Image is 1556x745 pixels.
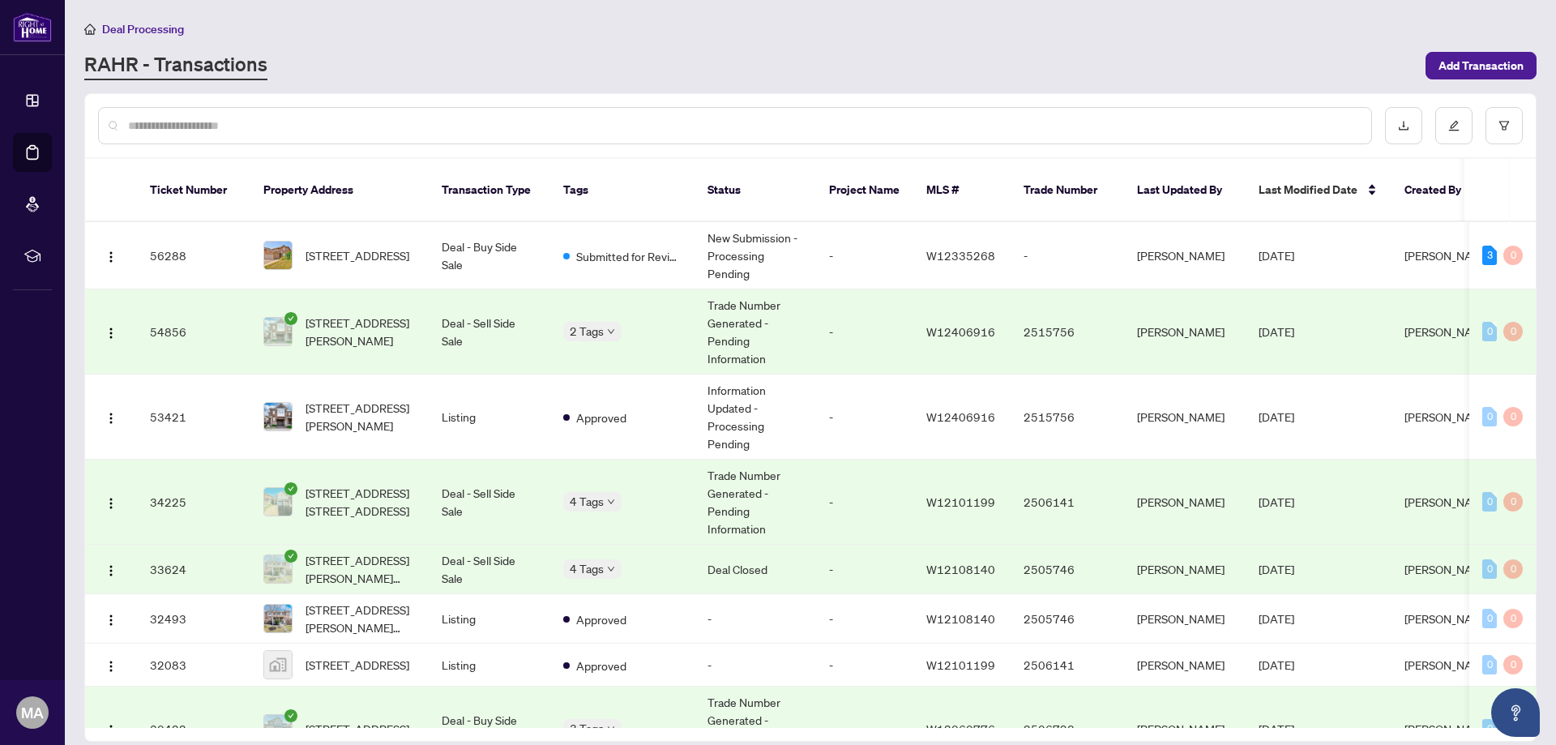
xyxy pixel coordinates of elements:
[1011,460,1124,545] td: 2506141
[1246,159,1391,222] th: Last Modified Date
[306,314,416,349] span: [STREET_ADDRESS][PERSON_NAME]
[695,159,816,222] th: Status
[1124,594,1246,644] td: [PERSON_NAME]
[1498,120,1510,131] span: filter
[926,721,995,736] span: W12060776
[695,644,816,687] td: -
[816,375,913,460] td: -
[98,242,124,268] button: Logo
[264,403,292,430] img: thumbnail-img
[284,312,297,325] span: check-circle
[1503,559,1523,579] div: 0
[1259,324,1294,339] span: [DATE]
[137,375,250,460] td: 53421
[98,489,124,515] button: Logo
[1482,719,1497,739] div: 0
[306,720,409,738] span: [STREET_ADDRESS]
[913,159,1011,222] th: MLS #
[1124,159,1246,222] th: Last Updated By
[98,652,124,678] button: Logo
[105,724,118,737] img: Logo
[429,375,550,460] td: Listing
[1438,53,1524,79] span: Add Transaction
[1404,611,1492,626] span: [PERSON_NAME]
[1385,107,1422,144] button: download
[1391,159,1489,222] th: Created By
[816,545,913,594] td: -
[264,488,292,516] img: thumbnail-img
[84,24,96,35] span: home
[98,404,124,430] button: Logo
[1404,409,1492,424] span: [PERSON_NAME]
[137,594,250,644] td: 32493
[84,51,267,80] a: RAHR - Transactions
[284,550,297,563] span: check-circle
[576,409,626,426] span: Approved
[1404,657,1492,672] span: [PERSON_NAME]
[576,610,626,628] span: Approved
[926,324,995,339] span: W12406916
[570,492,604,511] span: 4 Tags
[429,594,550,644] td: Listing
[21,701,44,724] span: MA
[607,725,615,733] span: down
[695,594,816,644] td: -
[816,594,913,644] td: -
[570,559,604,578] span: 4 Tags
[1482,609,1497,628] div: 0
[250,159,429,222] th: Property Address
[13,12,52,42] img: logo
[98,716,124,742] button: Logo
[306,551,416,587] span: [STREET_ADDRESS][PERSON_NAME][PERSON_NAME]
[429,460,550,545] td: Deal - Sell Side Sale
[1011,375,1124,460] td: 2515756
[1259,495,1294,509] span: [DATE]
[1404,721,1492,736] span: [PERSON_NAME]
[1011,644,1124,687] td: 2506141
[1485,107,1523,144] button: filter
[105,660,118,673] img: Logo
[1011,159,1124,222] th: Trade Number
[98,319,124,345] button: Logo
[102,22,184,36] span: Deal Processing
[1482,559,1497,579] div: 0
[1259,562,1294,576] span: [DATE]
[105,614,118,627] img: Logo
[1503,407,1523,426] div: 0
[137,159,250,222] th: Ticket Number
[1124,644,1246,687] td: [PERSON_NAME]
[1259,248,1294,263] span: [DATE]
[264,242,292,269] img: thumbnail-img
[816,644,913,687] td: -
[137,460,250,545] td: 34225
[926,248,995,263] span: W12335268
[1503,322,1523,341] div: 0
[695,375,816,460] td: Information Updated - Processing Pending
[1503,609,1523,628] div: 0
[264,651,292,679] img: thumbnail-img
[429,289,550,375] td: Deal - Sell Side Sale
[695,222,816,289] td: New Submission - Processing Pending
[105,327,118,340] img: Logo
[264,605,292,632] img: thumbnail-img
[1259,611,1294,626] span: [DATE]
[926,562,995,576] span: W12108140
[306,484,416,520] span: [STREET_ADDRESS] [STREET_ADDRESS]
[926,657,995,672] span: W12101199
[429,159,550,222] th: Transaction Type
[1011,594,1124,644] td: 2505746
[429,644,550,687] td: Listing
[1503,246,1523,265] div: 0
[1398,120,1409,131] span: download
[306,656,409,674] span: [STREET_ADDRESS]
[284,709,297,722] span: check-circle
[1482,492,1497,512] div: 0
[1482,246,1497,265] div: 3
[264,715,292,743] img: thumbnail-img
[1011,222,1124,289] td: -
[137,222,250,289] td: 56288
[607,565,615,573] span: down
[816,222,913,289] td: -
[695,289,816,375] td: Trade Number Generated - Pending Information
[695,545,816,594] td: Deal Closed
